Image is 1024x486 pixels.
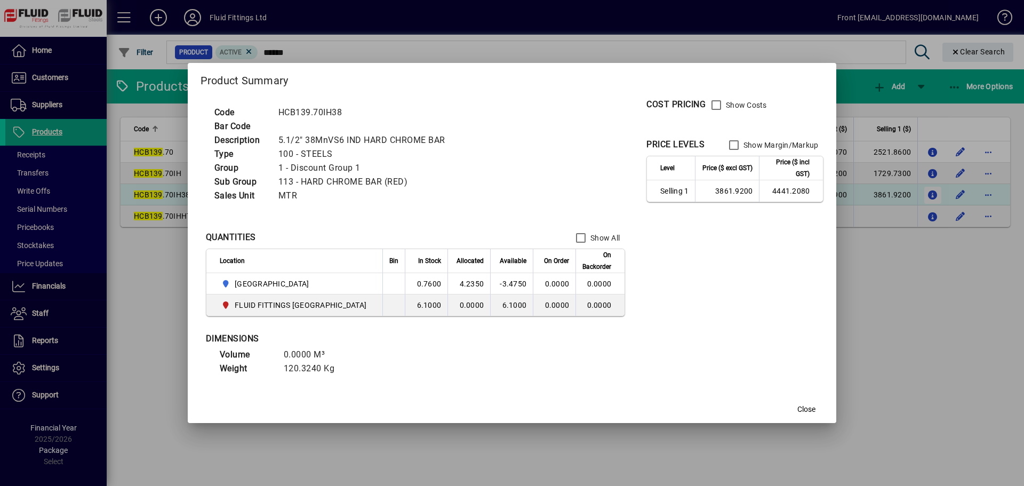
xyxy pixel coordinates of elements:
td: 100 - STEELS [273,147,458,161]
td: Weight [214,362,278,376]
td: 0.0000 [447,294,490,316]
span: Level [660,162,675,174]
label: Show All [588,233,620,243]
span: Selling 1 [660,186,689,196]
span: Close [797,404,815,415]
td: 4.2350 [447,273,490,294]
div: QUANTITIES [206,231,256,244]
td: -3.4750 [490,273,533,294]
td: 0.0000 [575,294,625,316]
span: Allocated [457,255,484,267]
span: Price ($ incl GST) [766,156,810,180]
td: 113 - HARD CHROME BAR (RED) [273,175,458,189]
td: Sales Unit [209,189,273,203]
td: 120.3240 Kg [278,362,348,376]
td: 0.7600 [405,273,447,294]
span: On Order [544,255,569,267]
span: FLUID FITTINGS CHRISTCHURCH [220,299,371,312]
span: [GEOGRAPHIC_DATA] [235,278,309,289]
span: FLUID FITTINGS [GEOGRAPHIC_DATA] [235,300,366,310]
td: 4441.2080 [759,180,823,202]
td: Description [209,133,273,147]
td: MTR [273,189,458,203]
td: 6.1000 [490,294,533,316]
span: Available [500,255,526,267]
span: 0.0000 [545,301,570,309]
td: 0.0000 [575,273,625,294]
div: COST PRICING [646,98,706,111]
td: Code [209,106,273,119]
td: 5.1/2" 38MnVS6 IND HARD CHROME BAR [273,133,458,147]
div: DIMENSIONS [206,332,473,345]
span: On Backorder [582,249,611,273]
span: In Stock [418,255,441,267]
td: 1 - Discount Group 1 [273,161,458,175]
span: Location [220,255,245,267]
span: AUCKLAND [220,277,371,290]
td: 0.0000 M³ [278,348,348,362]
td: Type [209,147,273,161]
span: 0.0000 [545,280,570,288]
span: Bin [389,255,398,267]
td: Volume [214,348,278,362]
label: Show Costs [724,100,767,110]
button: Close [789,400,823,419]
td: Sub Group [209,175,273,189]
td: HCB139.70IH38 [273,106,458,119]
h2: Product Summary [188,63,837,94]
label: Show Margin/Markup [741,140,819,150]
span: Price ($ excl GST) [702,162,753,174]
td: Bar Code [209,119,273,133]
td: 3861.9200 [695,180,759,202]
div: PRICE LEVELS [646,138,705,151]
td: Group [209,161,273,175]
td: 6.1000 [405,294,447,316]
